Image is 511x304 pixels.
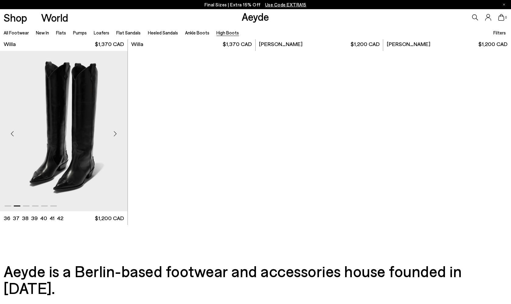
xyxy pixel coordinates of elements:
[56,30,66,35] a: Flats
[95,214,124,222] span: $1,200 CAD
[259,40,303,48] span: [PERSON_NAME]
[13,214,19,222] li: 37
[50,214,54,222] li: 41
[31,214,38,222] li: 39
[116,30,141,35] a: Flat Sandals
[36,30,49,35] a: New In
[4,214,61,222] ul: variant
[265,2,306,7] span: Navigate to /collections/ss25-final-sizes
[4,214,10,222] li: 36
[41,12,68,23] a: World
[498,14,504,21] a: 0
[383,37,511,51] a: [PERSON_NAME] $1,200 CAD
[493,30,506,35] span: Filters
[223,40,252,48] span: $1,370 CAD
[95,40,124,48] span: $1,370 CAD
[256,37,383,51] a: [PERSON_NAME] $1,200 CAD
[4,12,27,23] a: Shop
[205,1,306,9] p: Final Sizes | Extra 15% Off
[216,30,239,35] a: High Boots
[242,10,269,23] a: Aeyde
[128,37,255,51] a: Willa $1,370 CAD
[148,30,178,35] a: Heeled Sandals
[40,214,47,222] li: 40
[351,40,380,48] span: $1,200 CAD
[478,40,507,48] span: $1,200 CAD
[94,30,109,35] a: Loafers
[4,263,508,296] h3: Aeyde is a Berlin-based footwear and accessories house founded in [DATE].
[131,40,143,48] span: Willa
[387,40,430,48] span: [PERSON_NAME]
[106,124,124,143] div: Next slide
[504,16,507,19] span: 0
[73,30,87,35] a: Pumps
[22,214,29,222] li: 38
[4,30,29,35] a: All Footwear
[57,214,63,222] li: 42
[185,30,209,35] a: Ankle Boots
[3,124,21,143] div: Previous slide
[4,40,16,48] span: Willa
